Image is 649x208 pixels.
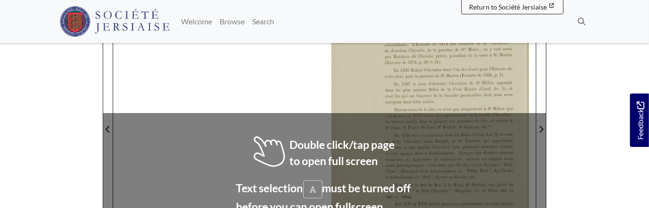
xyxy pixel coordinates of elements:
span: Feedback [635,102,646,140]
a: Société Jersiaise logo [60,4,170,39]
span: Return to Société Jersiaise [469,3,547,11]
img: Société Jersiaise [60,6,170,37]
a: Would you like to provide feedback? [630,94,649,147]
a: Browse [216,12,248,31]
a: Welcome [177,12,216,31]
a: Search [248,12,278,31]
